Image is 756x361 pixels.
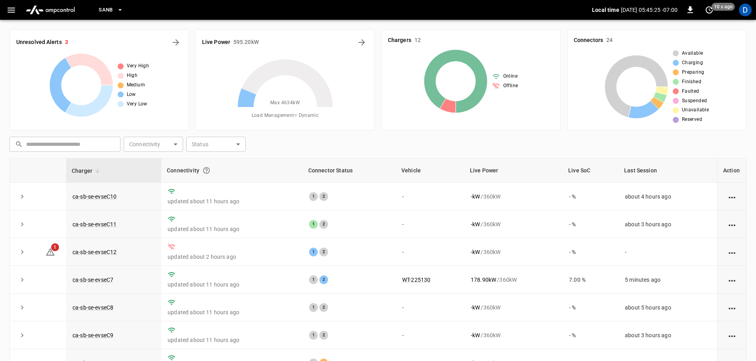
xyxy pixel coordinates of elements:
span: Faulted [682,88,699,96]
p: updated about 11 hours ago [168,336,296,344]
button: expand row [16,218,28,230]
button: expand row [16,302,28,313]
h6: 595.20 kW [233,38,259,47]
div: 1 [309,248,318,256]
div: profile-icon [739,4,752,16]
th: Connector Status [303,159,396,183]
a: 1 [46,248,55,255]
div: Connectivity [167,163,297,178]
td: - [396,238,464,266]
td: - [396,294,464,321]
img: ampcontrol.io logo [23,2,78,17]
span: High [127,72,138,80]
h6: Live Power [202,38,230,47]
button: expand row [16,274,28,286]
a: ca-sb-se-evseC10 [73,193,116,200]
button: expand row [16,329,28,341]
td: - % [563,294,619,321]
span: Available [682,50,703,57]
p: 178.90 kW [471,276,496,284]
p: updated about 11 hours ago [168,197,296,205]
div: 2 [319,192,328,201]
span: Unavailable [682,106,709,114]
div: / 360 kW [471,248,556,256]
a: WT-225130 [402,277,430,283]
span: Finished [682,78,701,86]
span: 10 s ago [712,3,735,11]
div: / 360 kW [471,276,556,284]
h6: 24 [606,36,613,45]
span: Very High [127,62,149,70]
div: 1 [309,192,318,201]
button: set refresh interval [703,4,716,16]
span: Suspended [682,97,707,105]
td: - % [563,210,619,238]
p: [DATE] 05:45:25 -07:00 [621,6,678,14]
td: - [396,321,464,349]
th: Vehicle [396,159,464,183]
div: 2 [319,248,328,256]
div: action cell options [727,193,737,201]
td: - % [563,238,619,266]
span: Charging [682,59,703,67]
div: 1 [309,303,318,312]
span: 1 [51,243,59,251]
td: - [396,183,464,210]
button: Energy Overview [355,36,368,49]
div: 2 [319,303,328,312]
p: updated about 11 hours ago [168,225,296,233]
a: ca-sb-se-evseC12 [73,249,116,255]
p: - kW [471,304,480,311]
td: 5 minutes ago [619,266,717,294]
button: All Alerts [170,36,182,49]
a: ca-sb-se-evseC9 [73,332,113,338]
span: Charger [72,166,103,176]
button: expand row [16,246,28,258]
button: expand row [16,191,28,202]
td: - % [563,321,619,349]
h6: 3 [65,38,68,47]
td: - [619,238,717,266]
td: about 4 hours ago [619,183,717,210]
span: Low [127,91,136,99]
div: / 360 kW [471,193,556,201]
div: action cell options [727,304,737,311]
th: Live Power [464,159,563,183]
span: Load Management = Dynamic [252,112,319,120]
div: 1 [309,331,318,340]
p: - kW [471,331,480,339]
p: Local time [592,6,619,14]
h6: 12 [414,36,421,45]
td: - [396,210,464,238]
span: SanB [99,6,113,15]
th: Last Session [619,159,717,183]
td: about 5 hours ago [619,294,717,321]
p: updated about 11 hours ago [168,308,296,316]
td: - % [563,183,619,210]
span: Offline [503,82,518,90]
span: Max. 4634 kW [270,99,300,107]
div: action cell options [727,220,737,228]
p: - kW [471,248,480,256]
p: - kW [471,193,480,201]
a: ca-sb-se-evseC8 [73,304,113,311]
td: 7.00 % [563,266,619,294]
th: Live SoC [563,159,619,183]
h6: Chargers [388,36,411,45]
div: action cell options [727,276,737,284]
a: ca-sb-se-evseC7 [73,277,113,283]
span: Medium [127,81,145,89]
div: / 360 kW [471,220,556,228]
span: Very Low [127,100,147,108]
div: 2 [319,220,328,229]
button: Connection between the charger and our software. [199,163,214,178]
div: / 360 kW [471,331,556,339]
h6: Connectors [574,36,603,45]
td: about 3 hours ago [619,210,717,238]
p: - kW [471,220,480,228]
div: action cell options [727,331,737,339]
span: Online [503,73,517,80]
h6: Unresolved Alerts [16,38,62,47]
button: SanB [95,2,126,18]
div: 1 [309,220,318,229]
